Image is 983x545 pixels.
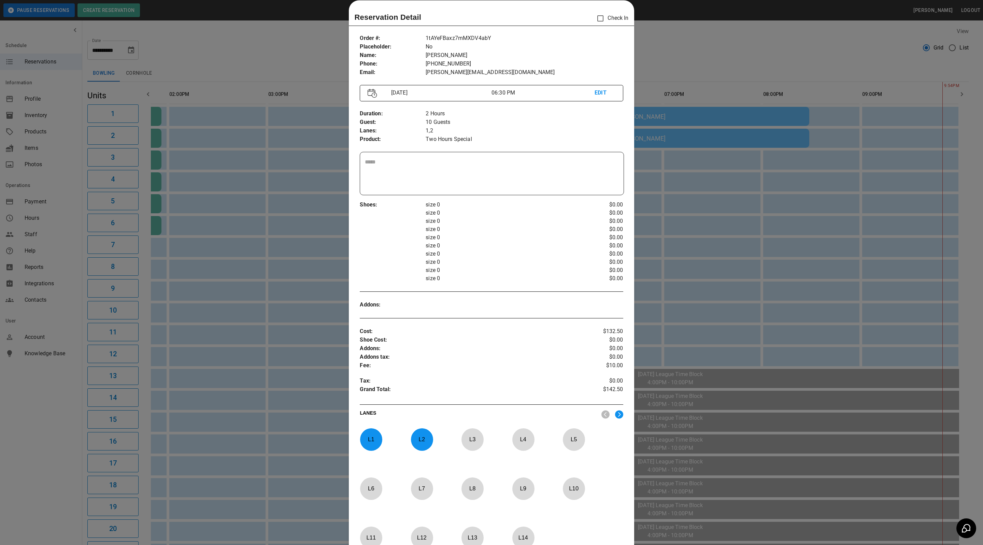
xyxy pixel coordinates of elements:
[426,225,579,233] p: size 0
[360,385,579,396] p: Grand Total :
[579,250,623,258] p: $0.00
[512,481,535,497] p: L 9
[426,51,623,60] p: [PERSON_NAME]
[562,431,585,447] p: L 5
[360,110,426,118] p: Duration :
[615,410,623,419] img: right.svg
[512,431,535,447] p: L 4
[579,233,623,242] p: $0.00
[579,353,623,361] p: $0.00
[360,60,426,68] p: Phone :
[360,118,426,127] p: Guest :
[426,266,579,274] p: size 0
[360,51,426,60] p: Name :
[595,89,615,97] p: EDIT
[579,209,623,217] p: $0.00
[426,274,579,283] p: size 0
[426,209,579,217] p: size 0
[562,481,585,497] p: L 10
[426,217,579,225] p: size 0
[579,258,623,266] p: $0.00
[411,431,433,447] p: L 2
[426,258,579,266] p: size 0
[360,336,579,344] p: Shoe Cost :
[360,327,579,336] p: Cost :
[426,233,579,242] p: size 0
[426,34,623,43] p: 1tAYeFBaxz7mMXDV4abY
[360,201,426,209] p: Shoes :
[388,89,491,97] p: [DATE]
[593,11,628,26] p: Check In
[579,266,623,274] p: $0.00
[579,242,623,250] p: $0.00
[579,344,623,353] p: $0.00
[360,410,596,419] p: LANES
[360,344,579,353] p: Addons :
[360,34,426,43] p: Order # :
[426,201,579,209] p: size 0
[426,135,623,144] p: Two Hours Special
[368,89,377,98] img: Vector
[579,377,623,385] p: $0.00
[461,481,484,497] p: L 8
[426,250,579,258] p: size 0
[426,118,623,127] p: 10 Guests
[579,201,623,209] p: $0.00
[360,353,579,361] p: Addons tax :
[360,431,382,447] p: L 1
[579,361,623,370] p: $10.00
[491,89,595,97] p: 06:30 PM
[360,43,426,51] p: Placeholder :
[426,110,623,118] p: 2 Hours
[426,68,623,77] p: [PERSON_NAME][EMAIL_ADDRESS][DOMAIN_NAME]
[360,135,426,144] p: Product :
[426,43,623,51] p: No
[360,377,579,385] p: Tax :
[601,410,610,419] img: nav_left.svg
[360,361,579,370] p: Fee :
[579,217,623,225] p: $0.00
[360,127,426,135] p: Lanes :
[360,301,426,309] p: Addons :
[461,431,484,447] p: L 3
[579,225,623,233] p: $0.00
[354,12,421,23] p: Reservation Detail
[579,327,623,336] p: $132.50
[360,68,426,77] p: Email :
[426,60,623,68] p: [PHONE_NUMBER]
[579,336,623,344] p: $0.00
[579,274,623,283] p: $0.00
[426,127,623,135] p: 1,2
[426,242,579,250] p: size 0
[579,385,623,396] p: $142.50
[411,481,433,497] p: L 7
[360,481,382,497] p: L 6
